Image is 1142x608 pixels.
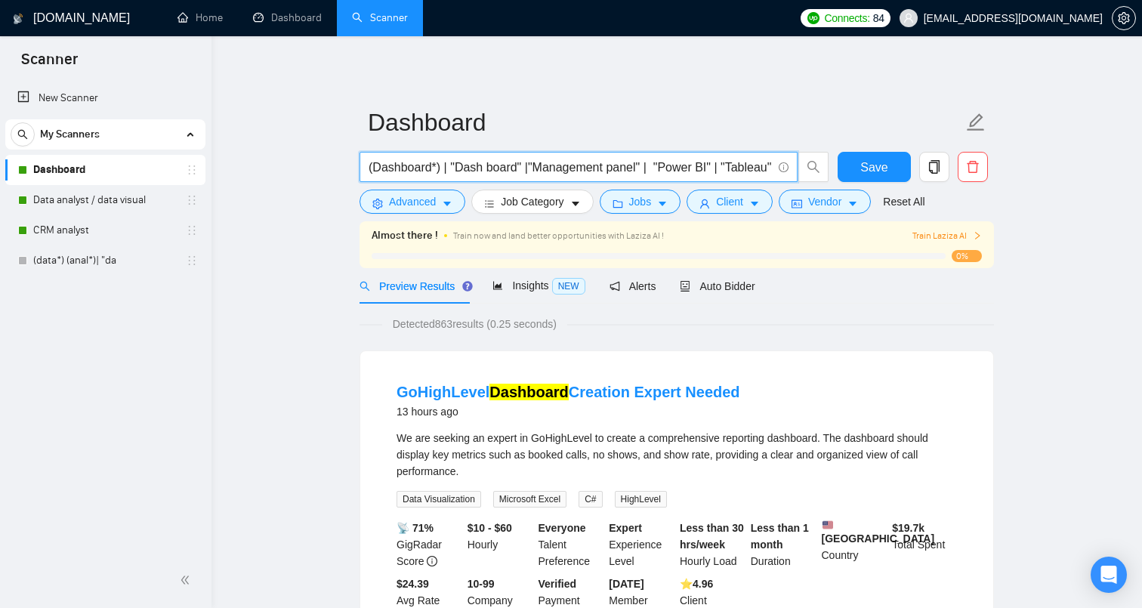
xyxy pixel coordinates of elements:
span: Train now and land better opportunities with Laziza AI ! [453,230,664,241]
b: 10-99 [468,578,495,590]
span: setting [1113,12,1135,24]
span: search [799,160,828,174]
span: caret-down [847,198,858,209]
b: Less than 30 hrs/week [680,522,744,551]
a: CRM analyst [33,215,177,245]
span: robot [680,281,690,292]
a: New Scanner [17,83,193,113]
span: HighLevel [615,491,667,508]
button: settingAdvancedcaret-down [360,190,465,214]
a: Data analyst / data visual [33,185,177,215]
span: info-circle [427,556,437,566]
span: delete [958,160,987,174]
span: Save [860,158,887,177]
span: Vendor [808,193,841,210]
span: setting [372,198,383,209]
button: search [798,152,829,182]
div: Country [819,520,890,569]
button: copy [919,152,949,182]
a: dashboardDashboard [253,11,322,24]
span: copy [920,160,949,174]
div: Duration [748,520,819,569]
div: Hourly [465,520,536,569]
span: Auto Bidder [680,280,755,292]
div: We are seeking an expert in GoHighLevel to create a comprehensive reporting dashboard. The dashbo... [397,430,957,480]
span: C# [579,491,602,508]
div: Experience Level [606,520,677,569]
button: idcardVendorcaret-down [779,190,871,214]
span: 84 [873,10,884,26]
b: 📡 71% [397,522,434,534]
button: search [11,122,35,147]
span: area-chart [492,280,503,291]
a: homeHome [177,11,223,24]
span: user [903,13,914,23]
a: Reset All [883,193,924,210]
button: folderJobscaret-down [600,190,681,214]
div: Talent Preference [536,520,606,569]
b: $ 19.7k [892,522,924,534]
div: Total Spent [889,520,960,569]
button: barsJob Categorycaret-down [471,190,593,214]
span: idcard [792,198,802,209]
span: Detected 863 results (0.25 seconds) [382,316,567,332]
span: user [699,198,710,209]
div: 13 hours ago [397,403,740,421]
span: search [360,281,370,292]
span: Preview Results [360,280,468,292]
button: Save [838,152,911,182]
span: Jobs [629,193,652,210]
button: Train Laziza AI [912,229,982,243]
span: Insights [492,279,585,292]
span: NEW [552,278,585,295]
a: (data*) (anal*)| "da [33,245,177,276]
span: Connects: [824,10,869,26]
span: folder [613,198,623,209]
b: Everyone [539,522,586,534]
span: Job Category [501,193,563,210]
img: 🇺🇸 [823,520,833,530]
span: notification [610,281,620,292]
span: caret-down [657,198,668,209]
span: caret-down [570,198,581,209]
mark: Dashboard [489,384,568,400]
button: delete [958,152,988,182]
a: Dashboard [33,155,177,185]
span: info-circle [779,162,789,172]
div: GigRadar Score [394,520,465,569]
span: double-left [180,573,195,588]
b: Expert [609,522,642,534]
img: logo [13,7,23,31]
span: right [973,231,982,240]
span: holder [186,164,198,176]
button: userClientcaret-down [687,190,773,214]
span: caret-down [749,198,760,209]
li: New Scanner [5,83,205,113]
input: Search Freelance Jobs... [369,158,772,177]
a: setting [1112,12,1136,24]
span: My Scanners [40,119,100,150]
span: 0% [952,250,982,262]
span: holder [186,224,198,236]
div: Tooltip anchor [461,279,474,293]
b: [GEOGRAPHIC_DATA] [822,520,935,545]
span: Data Visualization [397,491,481,508]
a: GoHighLevelDashboardCreation Expert Needed [397,384,740,400]
input: Scanner name... [368,103,963,141]
span: Client [716,193,743,210]
img: upwork-logo.png [807,12,819,24]
span: holder [186,255,198,267]
span: caret-down [442,198,452,209]
b: [DATE] [609,578,644,590]
div: Hourly Load [677,520,748,569]
b: $24.39 [397,578,429,590]
b: $10 - $60 [468,522,512,534]
span: bars [484,198,495,209]
span: holder [186,194,198,206]
b: ⭐️ 4.96 [680,578,713,590]
b: Verified [539,578,577,590]
span: edit [966,113,986,132]
div: Open Intercom Messenger [1091,557,1127,593]
button: setting [1112,6,1136,30]
span: search [11,129,34,140]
